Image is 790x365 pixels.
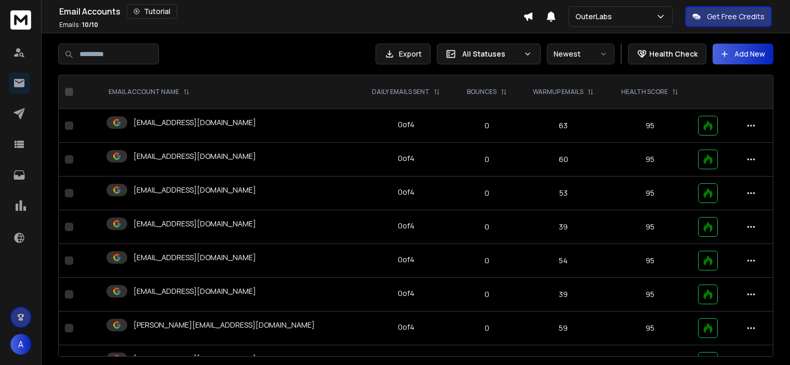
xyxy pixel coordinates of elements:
[533,88,583,96] p: WARMUP EMAILS
[461,323,513,333] p: 0
[133,320,315,330] p: [PERSON_NAME][EMAIL_ADDRESS][DOMAIN_NAME]
[10,334,31,355] button: A
[398,221,414,231] div: 0 of 4
[608,210,692,244] td: 95
[133,151,256,161] p: [EMAIL_ADDRESS][DOMAIN_NAME]
[398,322,414,332] div: 0 of 4
[685,6,772,27] button: Get Free Credits
[608,177,692,210] td: 95
[133,252,256,263] p: [EMAIL_ADDRESS][DOMAIN_NAME]
[133,219,256,229] p: [EMAIL_ADDRESS][DOMAIN_NAME]
[398,153,414,164] div: 0 of 4
[467,88,497,96] p: BOUNCES
[713,44,773,64] button: Add New
[575,11,616,22] p: OuterLabs
[133,354,256,364] p: [EMAIL_ADDRESS][DOMAIN_NAME]
[519,177,608,210] td: 53
[628,44,706,64] button: Health Check
[519,278,608,312] td: 39
[398,119,414,130] div: 0 of 4
[461,289,513,300] p: 0
[462,49,519,59] p: All Statuses
[608,143,692,177] td: 95
[133,185,256,195] p: [EMAIL_ADDRESS][DOMAIN_NAME]
[398,288,414,299] div: 0 of 4
[59,4,523,19] div: Email Accounts
[109,88,190,96] div: EMAIL ACCOUNT NAME
[461,154,513,165] p: 0
[376,44,431,64] button: Export
[82,20,98,29] span: 10 / 10
[519,210,608,244] td: 39
[519,244,608,278] td: 54
[133,117,256,128] p: [EMAIL_ADDRESS][DOMAIN_NAME]
[519,109,608,143] td: 63
[461,255,513,266] p: 0
[608,109,692,143] td: 95
[398,187,414,197] div: 0 of 4
[461,222,513,232] p: 0
[649,49,698,59] p: Health Check
[608,278,692,312] td: 95
[461,188,513,198] p: 0
[608,244,692,278] td: 95
[547,44,614,64] button: Newest
[519,312,608,345] td: 59
[519,143,608,177] td: 60
[398,254,414,265] div: 0 of 4
[461,120,513,131] p: 0
[372,88,430,96] p: DAILY EMAILS SENT
[59,21,98,29] p: Emails :
[133,286,256,296] p: [EMAIL_ADDRESS][DOMAIN_NAME]
[127,4,177,19] button: Tutorial
[608,312,692,345] td: 95
[621,88,668,96] p: HEALTH SCORE
[707,11,765,22] p: Get Free Credits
